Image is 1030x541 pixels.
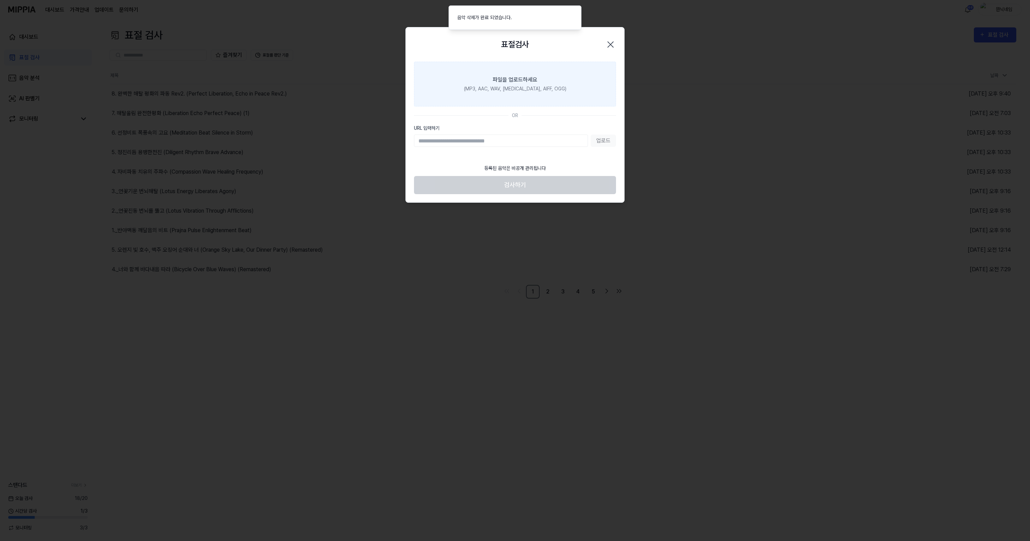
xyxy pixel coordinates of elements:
[493,76,537,84] div: 파일을 업로드하세요
[464,85,566,92] div: (MP3, AAC, WAV, [MEDICAL_DATA], AIFF, OGG)
[512,112,518,119] div: OR
[501,38,529,51] h2: 표절검사
[480,161,550,176] div: 등록된 음악은 비공개 관리됩니다
[414,125,616,132] label: URL 입력하기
